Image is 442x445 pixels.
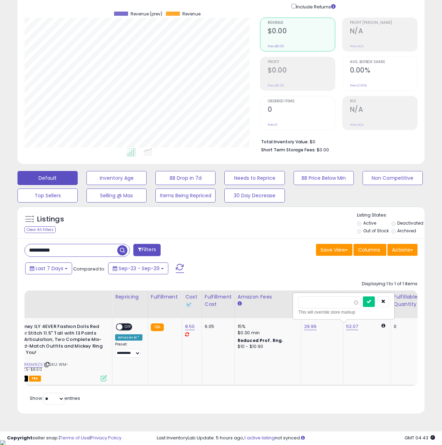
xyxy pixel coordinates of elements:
div: Fulfillment Cost [205,293,232,308]
button: Filters [133,244,161,256]
span: Show: entries [30,395,80,402]
div: Amazon Fees [238,293,298,301]
span: Last 7 Days [36,265,63,272]
small: Prev: $0.00 [268,44,284,48]
button: Items Being Repriced [155,189,216,203]
div: Amazon AI * [115,334,142,341]
b: Disney ILY 4EVER Fashion Dolls Red Hair Stitch 11.5" Tall with 13 Points of Articulation, Two Com... [17,323,103,358]
span: Profit [PERSON_NAME] [350,21,417,25]
a: Terms of Use [60,434,90,441]
i: Calculated using Dynamic Max Price. [381,323,385,328]
span: Ordered Items [268,100,335,103]
span: OFF [122,324,134,330]
div: Fulfillable Quantity [394,293,418,308]
small: FBA [151,323,164,331]
img: InventoryLab Logo [185,301,192,308]
button: Non Competitive [363,171,423,185]
div: Displaying 1 to 1 of 1 items [362,281,418,287]
h2: N/A [350,105,417,115]
div: seller snap | | [7,435,121,441]
button: Last 7 Days [25,262,72,274]
span: | SKU: WM-B0CRK5M9Z5-$8.50 [2,362,69,372]
div: Fulfillment [151,293,179,301]
span: Profit [268,60,335,64]
div: Cost [185,293,199,308]
span: FBA [29,376,41,382]
button: Default [17,171,78,185]
button: Selling @ Max [86,189,147,203]
span: Sep-23 - Sep-29 [119,265,160,272]
b: Total Inventory Value: [261,139,309,145]
span: Compared to: [73,266,105,272]
span: ROI [350,100,417,103]
a: B0CRK5M9Z5 [16,362,43,368]
div: $10 - $10.90 [238,344,296,350]
button: Columns [353,244,386,256]
small: Amazon Fees. [238,301,242,307]
a: 52.07 [346,323,358,330]
button: Needs to Reprice [224,171,285,185]
div: Clear All Filters [24,226,56,233]
a: 8.50 [185,323,195,330]
h2: 0 [268,105,335,115]
h2: N/A [350,27,417,36]
div: $0.30 min [238,330,296,336]
span: Revenue [268,21,335,25]
button: Save View [316,244,352,256]
label: Archived [397,228,416,234]
button: BB Price Below Min [294,171,354,185]
button: Top Sellers [17,189,78,203]
li: $0 [261,137,412,145]
button: Inventory Age [86,171,147,185]
div: Include Returns [286,2,344,11]
div: This will override store markup [298,309,389,316]
h2: $0.00 [268,27,335,36]
h5: Listings [37,214,64,224]
small: Prev: N/A [350,123,364,127]
a: 1 active listing [244,434,275,441]
b: Short Term Storage Fees: [261,147,316,153]
div: Some or all of the values in this column are provided from Inventory Lab. [185,301,199,308]
h2: 0.00% [350,66,417,76]
b: Reduced Prof. Rng. [238,337,283,343]
small: Prev: 0 [268,123,278,127]
p: Listing States: [357,212,425,219]
button: Actions [387,244,418,256]
button: 30 Day Decrease [224,189,285,203]
div: Preset: [115,342,142,358]
a: Privacy Policy [91,434,121,441]
button: BB Drop in 7d [155,171,216,185]
span: Avg. Buybox Share [350,60,417,64]
small: Prev: 0.00% [350,83,367,88]
label: Out of Stock [363,228,389,234]
strong: Copyright [7,434,33,441]
span: $0.00 [317,146,329,153]
span: Revenue (prev) [131,12,162,16]
span: 2025-10-7 04:43 GMT [405,434,435,441]
button: Sep-23 - Sep-29 [108,262,168,274]
div: 0 [394,323,415,330]
small: Prev: N/A [350,44,364,48]
div: 15% [238,323,296,330]
label: Deactivated [397,220,423,226]
div: Last InventoryLab Update: 5 hours ago, not synced. [157,435,435,441]
small: Prev: $0.00 [268,83,284,88]
div: 6.05 [205,323,229,330]
span: Revenue [182,12,201,16]
span: Columns [358,246,380,253]
label: Active [363,220,376,226]
a: 29.99 [304,323,317,330]
div: Repricing [115,293,145,301]
h2: $0.00 [268,66,335,76]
